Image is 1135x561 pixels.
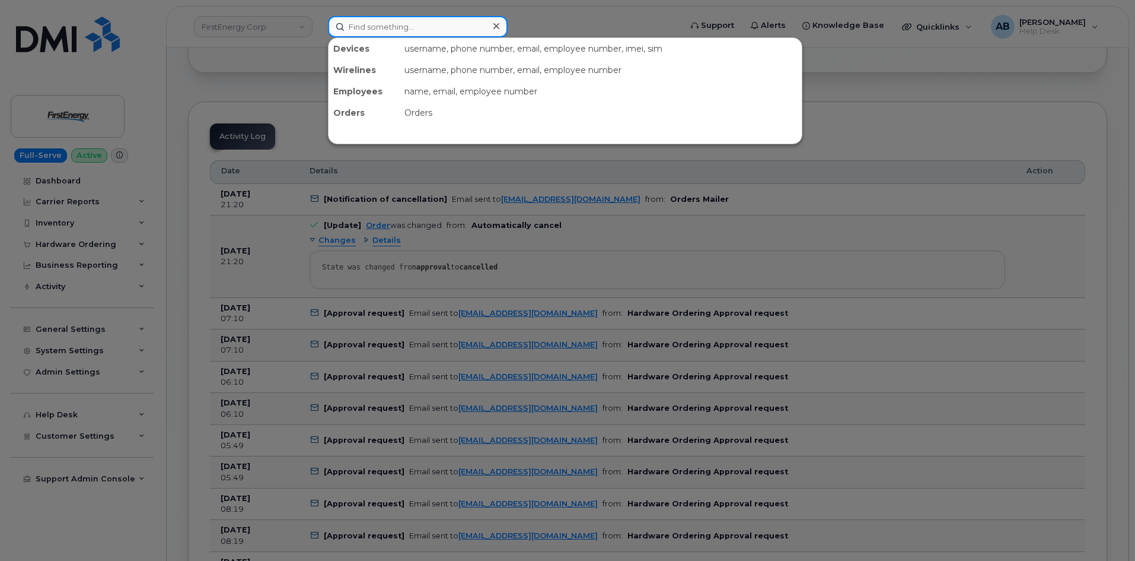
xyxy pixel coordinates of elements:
input: Find something... [328,16,508,37]
div: Devices [329,38,400,59]
div: Orders [400,102,802,123]
iframe: Messenger Launcher [1083,509,1126,552]
div: username, phone number, email, employee number [400,59,802,81]
div: Orders [329,102,400,123]
div: Wirelines [329,59,400,81]
div: username, phone number, email, employee number, imei, sim [400,38,802,59]
div: Employees [329,81,400,102]
div: name, email, employee number [400,81,802,102]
